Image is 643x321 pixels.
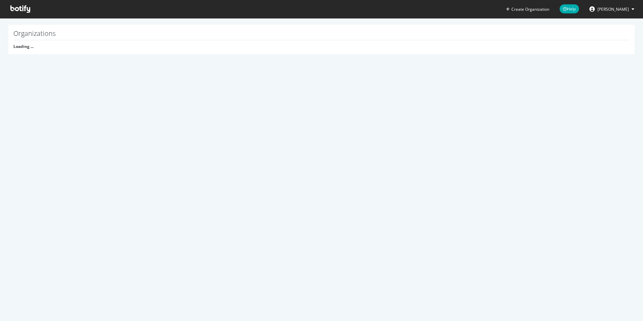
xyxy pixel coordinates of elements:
[506,6,550,12] button: Create Organization
[584,4,640,14] button: [PERSON_NAME]
[560,4,579,13] span: Help
[13,44,33,49] strong: Loading ...
[13,30,630,40] h1: Organizations
[597,6,629,12] span: Mert Atila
